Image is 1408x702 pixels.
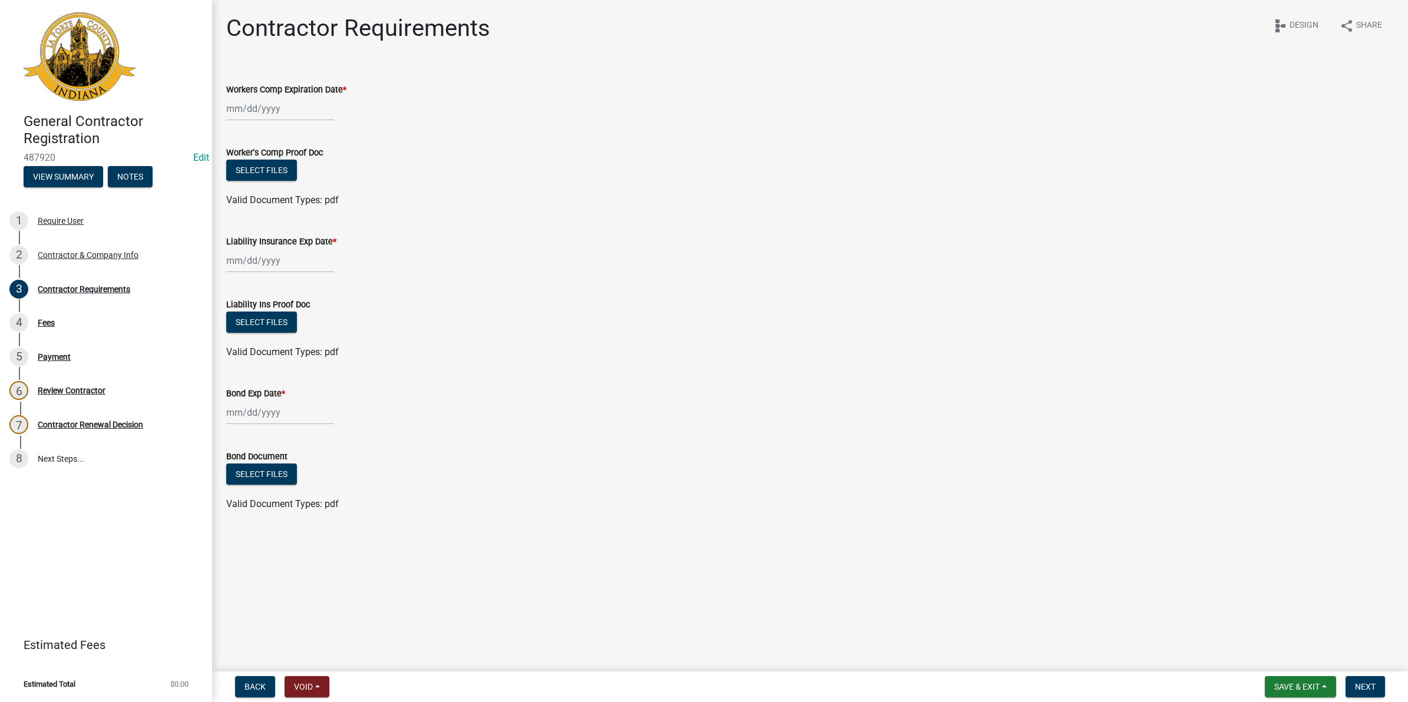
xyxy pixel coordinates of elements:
span: Next [1355,682,1376,691]
button: Select files [226,463,297,485]
img: La Porte County, Indiana (Canceled) [24,12,135,101]
i: share [1340,19,1354,33]
span: 487920 [24,152,189,163]
div: 2 [9,246,28,264]
div: Payment [38,353,71,361]
i: schema [1273,19,1287,33]
a: Estimated Fees [9,633,193,657]
div: 7 [9,415,28,434]
div: 8 [9,449,28,468]
label: Liability Ins Proof Doc [226,301,310,309]
span: Design [1290,19,1318,33]
input: mm/dd/yyyy [226,97,334,121]
label: Workers Comp Expiration Date [226,86,346,94]
div: Contractor Renewal Decision [38,420,143,429]
span: Share [1356,19,1382,33]
input: mm/dd/yyyy [226,400,334,425]
span: Valid Document Types: pdf [226,346,339,357]
button: Back [235,676,275,697]
span: Save & Exit [1274,682,1320,691]
button: Void [285,676,329,697]
div: Contractor & Company Info [38,251,138,259]
label: Bond Exp Date [226,390,285,398]
div: 4 [9,313,28,332]
a: Edit [193,152,209,163]
button: shareShare [1330,14,1392,37]
button: Select files [226,160,297,181]
div: Review Contractor [38,386,105,395]
div: Require User [38,217,84,225]
label: Bond Document [226,453,287,461]
span: Valid Document Types: pdf [226,498,339,509]
div: Fees [38,319,55,327]
div: Contractor Requirements [38,285,130,293]
div: 3 [9,280,28,299]
span: Valid Document Types: pdf [226,194,339,206]
label: Liability Insurance Exp Date [226,238,336,246]
input: mm/dd/yyyy [226,249,334,273]
button: Select files [226,312,297,333]
wm-modal-confirm: Notes [108,173,153,182]
button: Notes [108,166,153,187]
h1: Contractor Requirements [226,14,490,42]
button: Save & Exit [1265,676,1336,697]
h4: General Contractor Registration [24,113,203,147]
label: Worker's Comp Proof Doc [226,149,323,157]
span: Estimated Total [24,680,75,688]
button: View Summary [24,166,103,187]
wm-modal-confirm: Summary [24,173,103,182]
span: Back [244,682,266,691]
span: $0.00 [170,680,189,688]
wm-modal-confirm: Edit Application Number [193,152,209,163]
span: Void [294,682,313,691]
div: 6 [9,381,28,400]
button: Next [1346,676,1385,697]
div: 5 [9,347,28,366]
div: 1 [9,211,28,230]
button: schemaDesign [1264,14,1328,37]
